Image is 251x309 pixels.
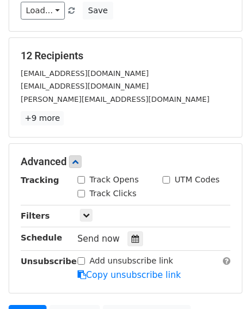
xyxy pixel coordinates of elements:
small: [PERSON_NAME][EMAIL_ADDRESS][DOMAIN_NAME] [21,95,210,104]
iframe: Chat Widget [194,254,251,309]
h5: 12 Recipients [21,49,230,62]
a: Load... [21,2,65,20]
strong: Tracking [21,176,59,185]
a: +9 more [21,111,64,125]
h5: Advanced [21,155,230,168]
label: Add unsubscribe link [90,255,173,267]
strong: Unsubscribe [21,257,77,266]
span: Send now [78,234,120,244]
button: Save [83,2,113,20]
label: Track Clicks [90,188,137,200]
a: Copy unsubscribe link [78,270,181,280]
label: Track Opens [90,174,139,186]
small: [EMAIL_ADDRESS][DOMAIN_NAME] [21,69,149,78]
strong: Filters [21,211,50,220]
strong: Schedule [21,233,62,242]
label: UTM Codes [175,174,219,186]
small: [EMAIL_ADDRESS][DOMAIN_NAME] [21,82,149,90]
